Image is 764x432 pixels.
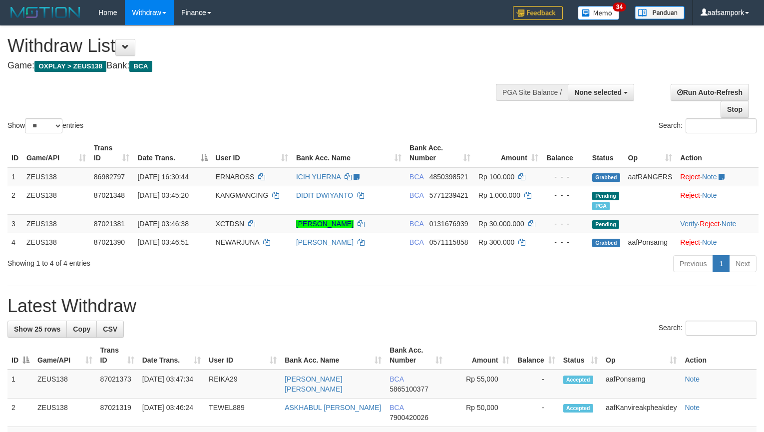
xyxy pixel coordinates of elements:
div: PGA Site Balance / [496,84,568,101]
td: aafKanvireakpheakdey [602,399,681,427]
span: BCA [389,375,403,383]
a: Note [722,220,737,228]
span: Pending [592,192,619,200]
a: Note [702,173,717,181]
span: [DATE] 03:46:51 [137,238,188,246]
td: ZEUS138 [22,233,90,251]
span: Accepted [563,376,593,384]
a: Reject [700,220,720,228]
span: NEWARJUNA [216,238,259,246]
a: Stop [721,101,749,118]
span: BCA [409,191,423,199]
td: aafPonsarng [602,370,681,399]
td: TEWEL889 [205,399,281,427]
span: 87021390 [94,238,125,246]
td: 2 [7,186,22,214]
span: Copy 5865100377 to clipboard [389,385,428,393]
td: aafPonsarng [624,233,677,251]
th: Bank Acc. Number: activate to sort column ascending [405,139,474,167]
span: Rp 1.000.000 [478,191,520,199]
a: [PERSON_NAME] [296,220,354,228]
a: Reject [680,173,700,181]
th: ID [7,139,22,167]
input: Search: [686,118,757,133]
a: Verify [680,220,698,228]
td: ZEUS138 [22,167,90,186]
span: BCA [409,238,423,246]
a: Reject [680,238,700,246]
th: Action [676,139,759,167]
h1: Latest Withdraw [7,296,757,316]
div: Showing 1 to 4 of 4 entries [7,254,311,268]
div: - - - [546,172,584,182]
th: Trans ID: activate to sort column ascending [90,139,134,167]
td: 4 [7,233,22,251]
span: [DATE] 03:45:20 [137,191,188,199]
th: Balance [542,139,588,167]
img: panduan.png [635,6,685,19]
span: CSV [103,325,117,333]
span: Copy 7900420026 to clipboard [389,414,428,422]
th: Status [588,139,624,167]
a: ASKHABUL [PERSON_NAME] [285,404,381,412]
a: Previous [673,255,713,272]
a: 1 [713,255,730,272]
a: [PERSON_NAME] [PERSON_NAME] [285,375,342,393]
span: Copy 5771239421 to clipboard [429,191,468,199]
th: Bank Acc. Number: activate to sort column ascending [385,341,446,370]
th: Amount: activate to sort column ascending [446,341,513,370]
th: Amount: activate to sort column ascending [474,139,542,167]
span: Marked by aafanarl [592,202,610,210]
span: Show 25 rows [14,325,60,333]
td: · · [676,214,759,233]
th: Op: activate to sort column ascending [624,139,677,167]
span: Grabbed [592,173,620,182]
td: 87021319 [96,399,138,427]
a: Note [685,375,700,383]
a: Next [729,255,757,272]
span: KANGMANCING [216,191,269,199]
td: 87021373 [96,370,138,399]
th: Balance: activate to sort column ascending [513,341,559,370]
img: MOTION_logo.png [7,5,83,20]
a: CSV [96,321,124,338]
img: Feedback.jpg [513,6,563,20]
a: Note [685,404,700,412]
span: Grabbed [592,239,620,247]
th: Status: activate to sort column ascending [559,341,602,370]
a: Note [702,238,717,246]
a: Run Auto-Refresh [671,84,749,101]
th: Action [681,341,757,370]
img: Button%20Memo.svg [578,6,620,20]
td: · [676,167,759,186]
a: DIDIT DWIYANTO [296,191,353,199]
span: BCA [389,404,403,412]
td: ZEUS138 [22,214,90,233]
a: Copy [66,321,97,338]
a: Show 25 rows [7,321,67,338]
th: Date Trans.: activate to sort column descending [133,139,211,167]
label: Show entries [7,118,83,133]
td: · [676,186,759,214]
span: XCTDSN [216,220,245,228]
h4: Game: Bank: [7,61,499,71]
h1: Withdraw List [7,36,499,56]
span: Accepted [563,404,593,413]
span: Rp 300.000 [478,238,514,246]
td: [DATE] 03:46:24 [138,399,205,427]
td: [DATE] 03:47:34 [138,370,205,399]
span: ERNABOSS [216,173,255,181]
th: Date Trans.: activate to sort column ascending [138,341,205,370]
span: Copy [73,325,90,333]
label: Search: [659,118,757,133]
td: ZEUS138 [22,186,90,214]
span: Pending [592,220,619,229]
div: - - - [546,190,584,200]
td: Rp 55,000 [446,370,513,399]
button: None selected [568,84,634,101]
div: - - - [546,237,584,247]
a: Note [702,191,717,199]
td: 3 [7,214,22,233]
span: 34 [613,2,626,11]
span: BCA [129,61,152,72]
